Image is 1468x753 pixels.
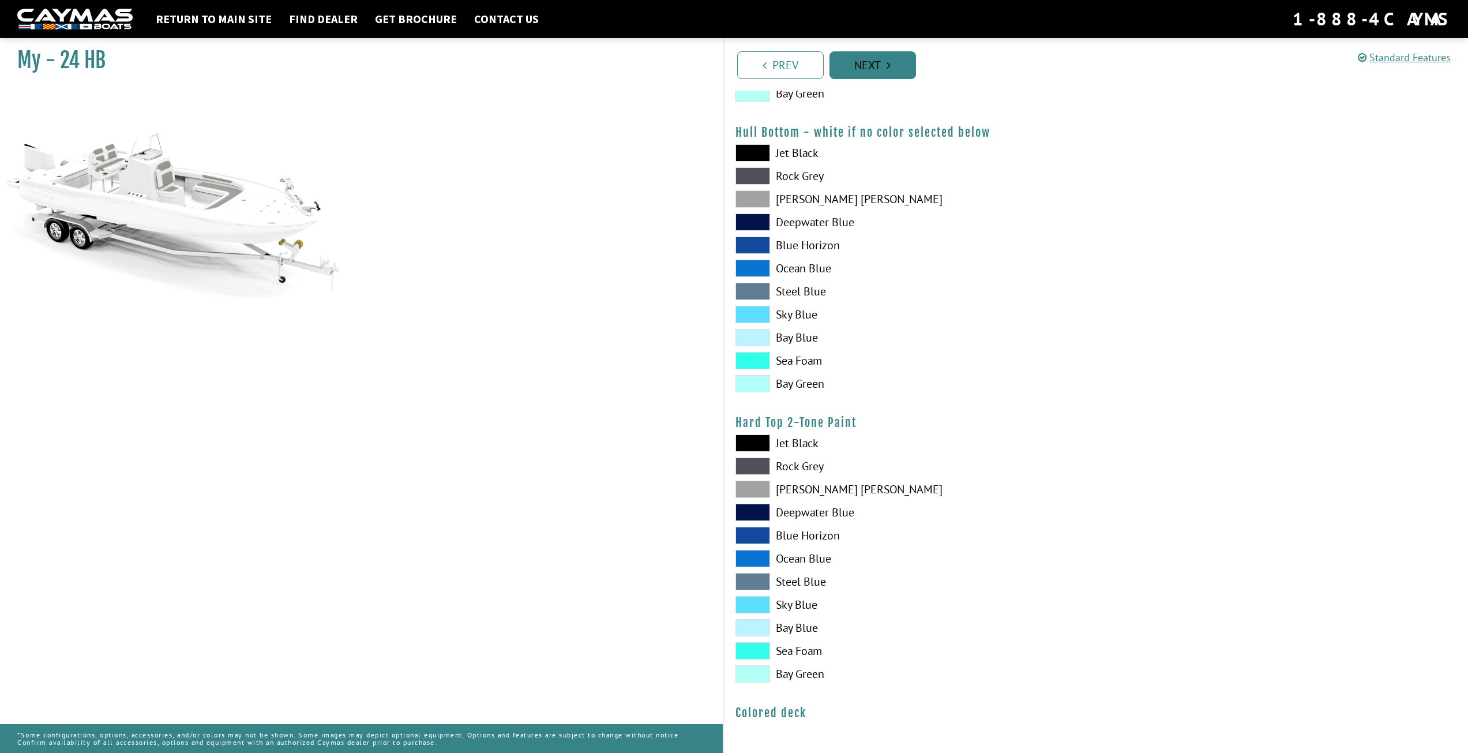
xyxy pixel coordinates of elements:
[1358,51,1451,64] a: Standard Features
[735,213,1084,231] label: Deepwater Blue
[735,550,1084,567] label: Ocean Blue
[737,51,824,79] a: Prev
[735,596,1084,613] label: Sky Blue
[17,9,133,30] img: white-logo-c9c8dbefe5ff5ceceb0f0178aa75bf4bb51f6bca0971e226c86eb53dfe498488.png
[735,619,1084,636] label: Bay Blue
[735,527,1084,544] label: Blue Horizon
[735,85,1084,102] label: Bay Green
[735,481,1084,498] label: [PERSON_NAME] [PERSON_NAME]
[735,573,1084,590] label: Steel Blue
[735,352,1084,369] label: Sea Foam
[735,375,1084,392] label: Bay Green
[17,47,694,73] h1: My - 24 HB
[735,144,1084,162] label: Jet Black
[735,415,1457,430] h4: Hard Top 2-Tone Paint
[735,329,1084,346] label: Bay Blue
[735,125,1457,140] h4: Hull Bottom - white if no color selected below
[735,706,1457,720] h4: Colored deck
[17,725,705,752] p: *Some configurations, options, accessories, and/or colors may not be shown. Some images may depic...
[735,434,1084,452] label: Jet Black
[735,190,1084,208] label: [PERSON_NAME] [PERSON_NAME]
[283,12,363,27] a: Find Dealer
[735,237,1084,254] label: Blue Horizon
[735,642,1084,660] label: Sea Foam
[735,504,1084,521] label: Deepwater Blue
[150,12,277,27] a: Return to main site
[735,283,1084,300] label: Steel Blue
[735,306,1084,323] label: Sky Blue
[735,458,1084,475] label: Rock Grey
[829,51,916,79] a: Next
[735,260,1084,277] label: Ocean Blue
[735,167,1084,185] label: Rock Grey
[468,12,545,27] a: Contact Us
[369,12,463,27] a: Get Brochure
[735,665,1084,683] label: Bay Green
[1293,6,1451,32] div: 1-888-4CAYMAS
